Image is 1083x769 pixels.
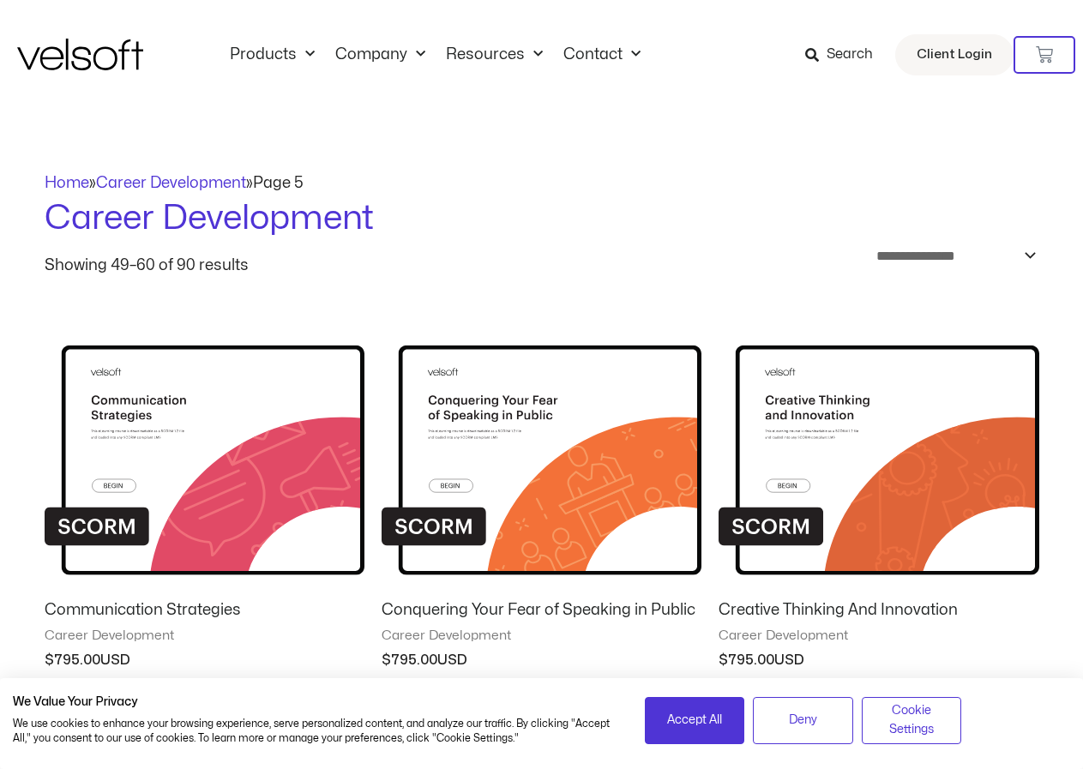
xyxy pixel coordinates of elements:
a: Communication Strategies [45,600,364,628]
button: Adjust cookie preferences [862,697,962,744]
a: ProductsMenu Toggle [220,45,325,64]
a: Home [45,176,89,190]
h2: We Value Your Privacy [13,694,619,710]
h2: Communication Strategies [45,600,364,620]
span: Career Development [719,628,1038,645]
iframe: chat widget [865,731,1074,769]
img: Creative Thinking And Innovation [719,308,1038,586]
span: Accept All [667,711,722,730]
h2: Creative Thinking And Innovation [719,600,1038,620]
p: We use cookies to enhance your browsing experience, serve personalized content, and analyze our t... [13,717,619,746]
span: Career Development [382,628,701,645]
h2: Conquering Your Fear of Speaking in Public [382,600,701,620]
span: Deny [789,711,817,730]
img: Conquering Your Fear of Speaking in Public [382,308,701,586]
a: ResourcesMenu Toggle [436,45,553,64]
button: Accept all cookies [645,697,745,744]
nav: Menu [220,45,651,64]
span: Page 5 [253,176,304,190]
p: Showing 49–60 of 90 results [45,258,249,273]
a: Client Login [895,34,1014,75]
a: Creative Thinking And Innovation [719,600,1038,628]
h1: Career Development [45,195,1039,243]
bdi: 795.00 [382,653,437,667]
span: Career Development [45,628,364,645]
button: Deny all cookies [753,697,853,744]
a: ContactMenu Toggle [553,45,651,64]
bdi: 795.00 [45,653,100,667]
bdi: 795.00 [719,653,774,667]
a: Conquering Your Fear of Speaking in Public [382,600,701,628]
select: Shop order [865,243,1039,269]
img: Velsoft Training Materials [17,39,143,70]
span: $ [382,653,391,667]
a: Search [805,40,885,69]
span: Client Login [917,44,992,66]
span: $ [45,653,54,667]
span: Cookie Settings [873,701,951,740]
a: CompanyMenu Toggle [325,45,436,64]
img: Communication Strategies [45,308,364,586]
span: Search [827,44,873,66]
a: Career Development [96,176,246,190]
span: » » [45,176,304,190]
span: $ [719,653,728,667]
